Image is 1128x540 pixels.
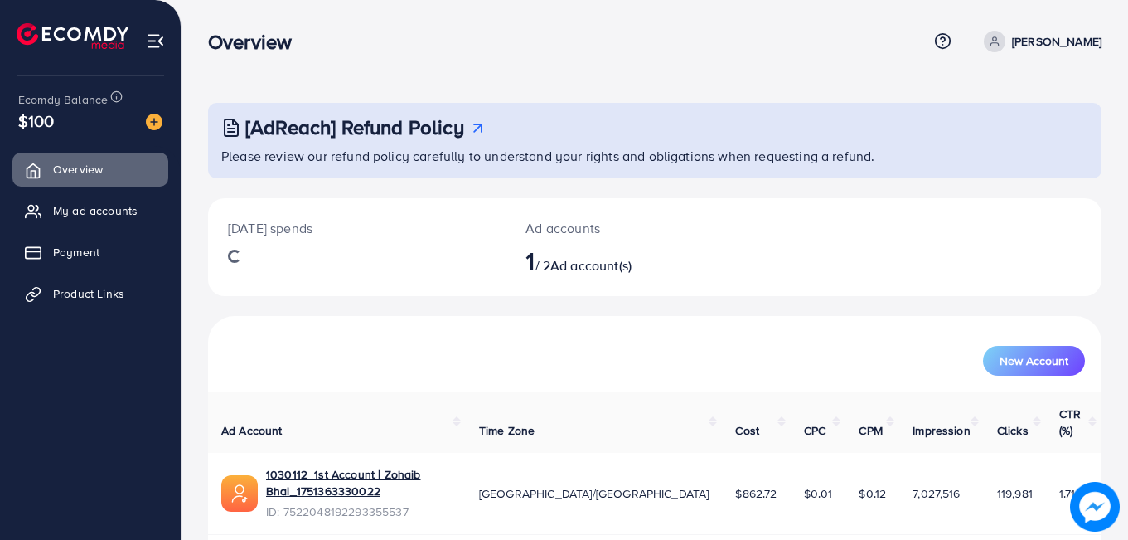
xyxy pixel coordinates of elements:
span: Clicks [997,422,1029,439]
p: [PERSON_NAME] [1012,32,1101,51]
span: Overview [53,161,103,178]
span: 7,027,516 [913,485,960,502]
h3: Overview [208,30,305,54]
span: Ad Account [221,422,283,439]
span: [GEOGRAPHIC_DATA]/[GEOGRAPHIC_DATA] [479,485,709,502]
h2: / 2 [525,245,709,276]
span: CPC [804,422,825,439]
img: ic-ads-acc.e4c84228.svg [221,475,258,512]
span: Time Zone [479,422,535,439]
span: My ad accounts [53,202,138,219]
span: $862.72 [735,485,777,502]
span: Product Links [53,285,124,302]
span: $0.12 [859,485,886,502]
a: 1030112_1st Account | Zohaib Bhai_1751363330022 [266,466,453,500]
span: Cost [735,422,759,439]
a: [PERSON_NAME] [977,31,1101,52]
span: CTR (%) [1059,406,1081,439]
span: CPM [859,422,882,439]
span: 119,981 [997,485,1033,502]
span: Payment [53,244,99,260]
span: Impression [913,422,971,439]
span: Ad account(s) [550,256,632,275]
span: Ecomdy Balance [18,91,108,108]
img: image [1070,482,1120,532]
span: New Account [1000,355,1068,367]
p: Ad accounts [525,218,709,238]
img: menu [146,32,165,51]
img: logo [17,23,128,49]
a: Overview [12,153,168,186]
h3: [AdReach] Refund Policy [245,115,464,139]
a: Product Links [12,277,168,310]
span: $0.01 [804,485,833,502]
span: 1.71 [1059,485,1076,502]
span: 1 [525,241,535,280]
a: My ad accounts [12,194,168,227]
img: image [146,114,162,130]
a: Payment [12,236,168,269]
p: Please review our refund policy carefully to understand your rights and obligations when requesti... [221,146,1092,166]
p: [DATE] spends [228,218,486,238]
span: $100 [18,109,55,133]
button: New Account [983,346,1085,376]
span: ID: 7522048192293355537 [266,504,453,520]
